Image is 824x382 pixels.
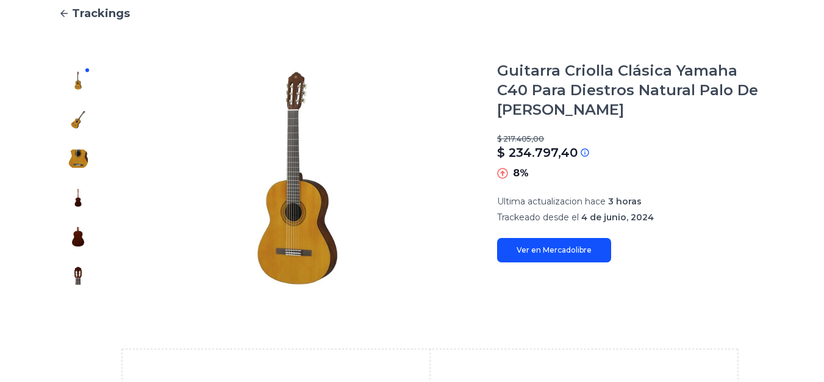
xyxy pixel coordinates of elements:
[581,212,654,223] span: 4 de junio, 2024
[497,238,611,262] a: Ver en Mercadolibre
[68,227,88,247] img: Guitarra Criolla Clásica Yamaha C40 Para Diestros Natural Palo De Rosa Brillante
[513,166,529,181] p: 8%
[497,212,579,223] span: Trackeado desde el
[68,71,88,90] img: Guitarra Criolla Clásica Yamaha C40 Para Diestros Natural Palo De Rosa Brillante
[68,149,88,168] img: Guitarra Criolla Clásica Yamaha C40 Para Diestros Natural Palo De Rosa Brillante
[122,61,473,295] img: Guitarra Criolla Clásica Yamaha C40 Para Diestros Natural Palo De Rosa Brillante
[497,61,765,120] h1: Guitarra Criolla Clásica Yamaha C40 Para Diestros Natural Palo De [PERSON_NAME]
[608,196,642,207] span: 3 horas
[497,196,606,207] span: Ultima actualizacion hace
[68,266,88,286] img: Guitarra Criolla Clásica Yamaha C40 Para Diestros Natural Palo De Rosa Brillante
[497,144,578,161] p: $ 234.797,40
[59,5,765,22] a: Trackings
[68,110,88,129] img: Guitarra Criolla Clásica Yamaha C40 Para Diestros Natural Palo De Rosa Brillante
[497,134,765,144] p: $ 217.405,00
[68,188,88,207] img: Guitarra Criolla Clásica Yamaha C40 Para Diestros Natural Palo De Rosa Brillante
[72,5,130,22] span: Trackings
